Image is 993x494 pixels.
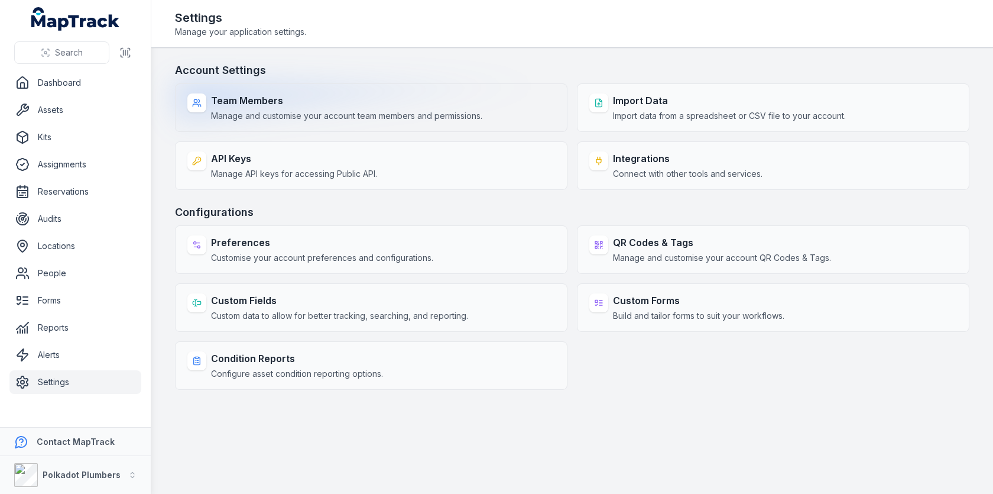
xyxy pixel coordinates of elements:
span: Build and tailor forms to suit your workflows. [613,310,784,322]
span: Connect with other tools and services. [613,168,762,180]
a: IntegrationsConnect with other tools and services. [577,141,969,190]
span: Manage your application settings. [175,26,306,38]
a: Team MembersManage and customise your account team members and permissions. [175,83,567,132]
a: Audits [9,207,141,231]
strong: Import Data [613,93,846,108]
a: Condition ReportsConfigure asset condition reporting options. [175,341,567,390]
a: Assets [9,98,141,122]
strong: Contact MapTrack [37,437,115,447]
a: Custom FormsBuild and tailor forms to suit your workflows. [577,283,969,332]
a: API KeysManage API keys for accessing Public API. [175,141,567,190]
strong: Custom Forms [613,293,784,308]
span: Manage and customise your account team members and permissions. [211,110,482,122]
a: Dashboard [9,71,141,95]
span: Manage API keys for accessing Public API. [211,168,377,180]
span: Custom data to allow for better tracking, searching, and reporting. [211,310,468,322]
a: PreferencesCustomise your account preferences and configurations. [175,225,567,274]
strong: Custom Fields [211,293,468,308]
span: Import data from a spreadsheet or CSV file to your account. [613,110,846,122]
a: MapTrack [31,7,120,31]
a: Forms [9,289,141,312]
button: Search [14,41,109,64]
span: Configure asset condition reporting options. [211,368,383,380]
span: Customise your account preferences and configurations. [211,252,433,264]
span: Search [55,47,83,59]
a: People [9,261,141,285]
strong: Integrations [613,151,762,166]
a: QR Codes & TagsManage and customise your account QR Codes & Tags. [577,225,969,274]
a: Kits [9,125,141,149]
span: Manage and customise your account QR Codes & Tags. [613,252,831,264]
strong: QR Codes & Tags [613,235,831,250]
a: Reservations [9,180,141,204]
h3: Account Settings [175,62,969,79]
a: Locations [9,234,141,258]
a: Settings [9,370,141,394]
strong: Condition Reports [211,351,383,366]
a: Custom FieldsCustom data to allow for better tracking, searching, and reporting. [175,283,567,332]
a: Import DataImport data from a spreadsheet or CSV file to your account. [577,83,969,132]
h3: Configurations [175,204,969,221]
h2: Settings [175,9,306,26]
strong: API Keys [211,151,377,166]
a: Assignments [9,153,141,176]
strong: Polkadot Plumbers [43,470,121,480]
strong: Preferences [211,235,433,250]
a: Reports [9,316,141,340]
strong: Team Members [211,93,482,108]
a: Alerts [9,343,141,367]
